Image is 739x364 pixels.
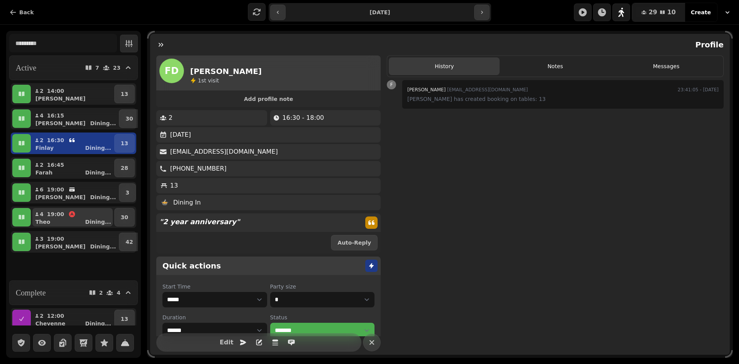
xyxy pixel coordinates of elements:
p: [PERSON_NAME] [35,95,85,102]
span: Back [19,10,34,15]
p: Theo [35,218,50,226]
span: F [390,82,393,87]
p: 30 [125,115,133,122]
p: [PERSON_NAME] [35,119,85,127]
p: 12:00 [47,312,64,320]
p: Dining In [173,198,201,207]
p: Dining ... [90,243,116,250]
span: Auto-Reply [338,240,371,245]
label: Status [270,314,375,321]
button: Active723 [9,55,138,80]
h2: Quick actions [162,260,221,271]
p: Dining ... [85,320,111,327]
p: 19:00 [47,186,64,193]
p: 16:45 [47,161,64,169]
span: 10 [667,9,675,15]
p: Dining ... [90,193,116,201]
p: [DATE] [170,130,191,139]
label: Party size [270,283,375,290]
button: 212:00CheyenneDining... [32,310,113,328]
button: Create [685,3,717,22]
p: 19:00 [47,235,64,243]
p: [PERSON_NAME] [35,243,85,250]
span: Add profile note [166,96,371,102]
button: Edit [219,335,234,350]
p: 2 [39,161,44,169]
button: 28 [114,159,135,177]
p: Finlay [35,144,54,152]
button: 30 [119,109,139,128]
p: 3 [39,235,44,243]
button: 13 [114,134,135,153]
p: Dining ... [85,144,111,152]
button: Complete24 [9,280,138,305]
button: 42 [119,233,139,251]
label: Duration [162,314,267,321]
p: 23 [113,65,120,70]
button: 619:00[PERSON_NAME]Dining... [32,183,117,202]
span: st [201,77,208,84]
button: 419:00TheoDining... [32,208,113,226]
button: Auto-Reply [331,235,378,250]
p: Dining ... [90,119,116,127]
p: 2 [99,290,103,295]
h2: Active [16,62,36,73]
p: 16:30 - 18:00 [283,113,324,122]
p: 13 [121,315,128,323]
p: Dining ... [85,169,111,176]
p: 2 [39,87,44,95]
p: [PERSON_NAME] [35,193,85,201]
p: 13 [170,181,178,190]
p: 2 [169,113,172,122]
p: 14:00 [47,87,64,95]
p: 2 [39,136,44,144]
p: 16:15 [47,112,64,119]
button: 216:30FinlayDining... [32,134,113,153]
p: 6 [39,186,44,193]
p: [EMAIL_ADDRESS][DOMAIN_NAME] [170,147,278,156]
h2: [PERSON_NAME] [190,66,262,77]
p: Cheyenne [35,320,65,327]
p: Farah [35,169,53,176]
p: 16:30 [47,136,64,144]
button: 13 [114,310,135,328]
h2: Complete [16,287,46,298]
p: 4 [39,210,44,218]
span: FD [165,66,179,75]
label: Start Time [162,283,267,290]
button: 416:15[PERSON_NAME]Dining... [32,109,117,128]
p: 🍲 [161,198,169,207]
p: 19:00 [47,210,64,218]
button: 13 [114,85,135,103]
p: 42 [125,238,133,246]
p: 4 [117,290,120,295]
p: 3 [125,189,129,196]
button: 3 [119,183,136,202]
button: 2910 [632,3,685,22]
button: 30 [114,208,135,226]
p: 2 [39,312,44,320]
button: Back [3,5,40,20]
button: Add profile note [159,94,378,104]
span: [PERSON_NAME] [407,87,446,92]
p: visit [198,77,219,84]
button: History [389,57,500,75]
button: 319:00[PERSON_NAME]Dining... [32,233,117,251]
button: Messages [611,57,722,75]
button: 214:00[PERSON_NAME] [32,85,113,103]
h2: Profile [692,39,724,50]
button: 216:45FarahDining... [32,159,113,177]
button: Notes [500,57,610,75]
p: 4 [39,112,44,119]
p: 28 [121,164,128,172]
span: Edit [222,339,231,346]
p: 30 [121,213,128,221]
p: " 2 year anniversary " [156,213,243,230]
span: 29 [649,9,657,15]
p: [PHONE_NUMBER] [170,164,227,173]
span: Create [691,10,711,15]
p: [PERSON_NAME] has created booking on tables: 13 [407,94,719,104]
p: Dining ... [85,218,111,226]
time: 23:41:05 - [DATE] [678,85,719,94]
div: [EMAIL_ADDRESS][DOMAIN_NAME] [407,85,528,94]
